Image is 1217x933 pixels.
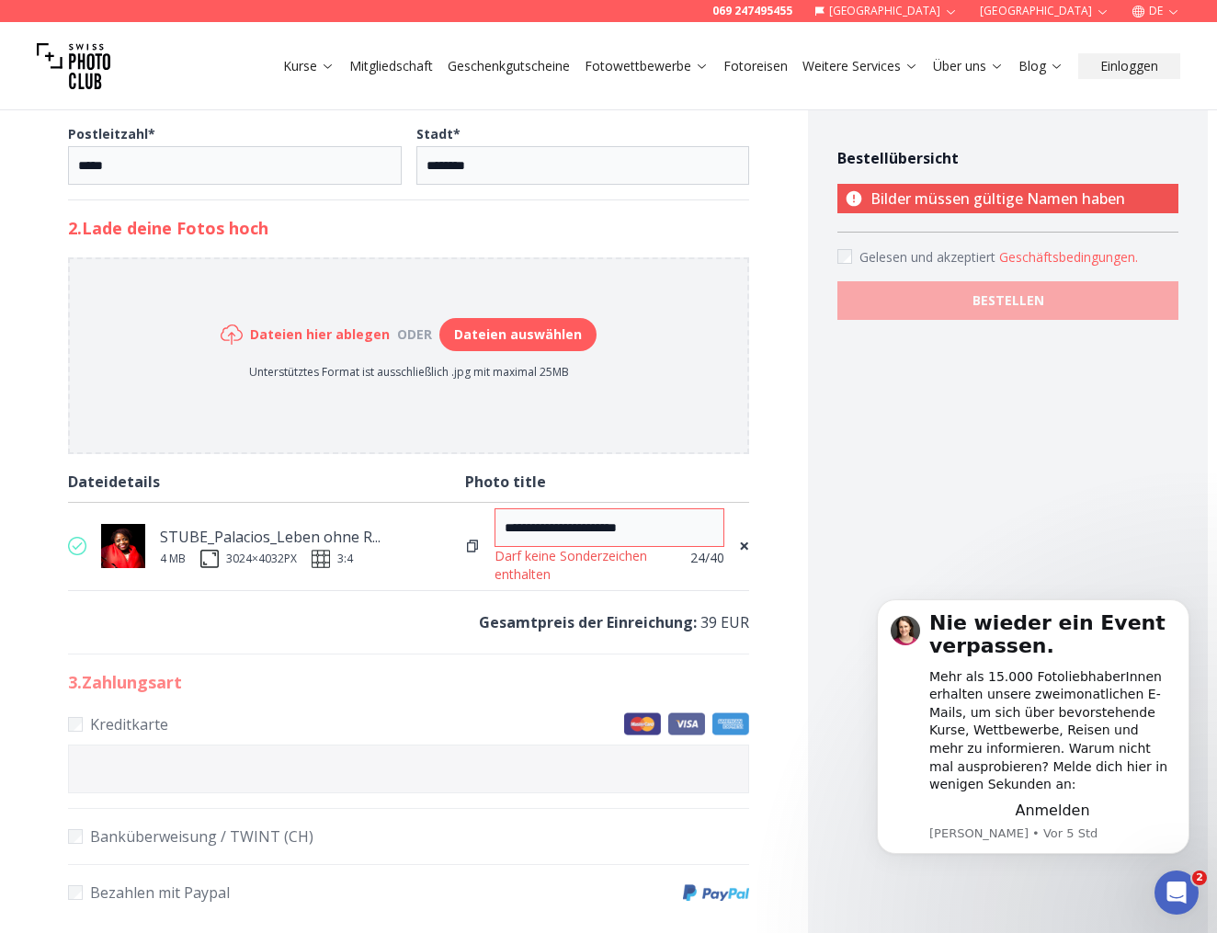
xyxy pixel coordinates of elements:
[712,4,792,18] a: 069 247495455
[972,291,1044,310] b: BESTELLEN
[802,57,918,75] a: Weitere Services
[221,365,597,380] p: Unterstütztes Format ist ausschließlich .jpg mit maximal 25MB
[479,612,697,632] b: Gesamtpreis der Einreichung :
[690,549,724,567] span: 24 /40
[1018,57,1063,75] a: Blog
[795,53,926,79] button: Weitere Services
[440,53,577,79] button: Geschenkgutscheine
[1154,870,1199,915] iframe: Intercom live chat
[1078,53,1180,79] button: Einloggen
[337,552,353,566] span: 3:4
[723,57,788,75] a: Fotoreisen
[68,537,86,555] img: valid
[101,524,145,568] img: thumb
[416,146,750,185] input: Stadt*
[226,552,297,566] div: 3024 × 4032 PX
[837,249,852,264] input: Accept terms
[1011,53,1071,79] button: Blog
[312,550,330,568] img: ratio
[448,57,570,75] a: Geschenkgutscheine
[837,184,1178,213] p: Bilder müssen gültige Namen haben
[926,53,1011,79] button: Über uns
[495,547,667,584] div: Darf keine Sonderzeichen enthalten
[68,146,402,185] input: Postleitzahl*
[342,53,440,79] button: Mitgliedschaft
[837,147,1178,169] h4: Bestellübersicht
[416,125,461,142] b: Stadt *
[859,248,999,266] span: Gelesen und akzeptiert
[933,57,1004,75] a: Über uns
[68,609,750,635] p: 39 EUR
[68,125,155,142] b: Postleitzahl *
[439,318,597,351] button: Dateien auswählen
[465,469,749,495] div: Photo title
[68,215,750,241] h2: 2. Lade deine Fotos hoch
[849,575,1217,883] iframe: Intercom notifications Nachricht
[250,325,390,344] h6: Dateien hier ablegen
[160,524,381,550] div: STUBE_Palacios_Leben ohne R...
[837,281,1178,320] button: BESTELLEN
[37,29,110,103] img: Swiss photo club
[390,325,439,344] div: oder
[739,533,749,559] span: ×
[283,57,335,75] a: Kurse
[160,552,186,566] div: 4 MB
[276,53,342,79] button: Kurse
[999,248,1138,267] button: Accept termsGelesen und akzeptiert
[577,53,716,79] button: Fotowettbewerbe
[716,53,795,79] button: Fotoreisen
[349,57,433,75] a: Mitgliedschaft
[200,550,219,568] img: size
[1192,870,1207,885] span: 2
[585,57,709,75] a: Fotowettbewerbe
[68,469,466,495] div: Dateidetails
